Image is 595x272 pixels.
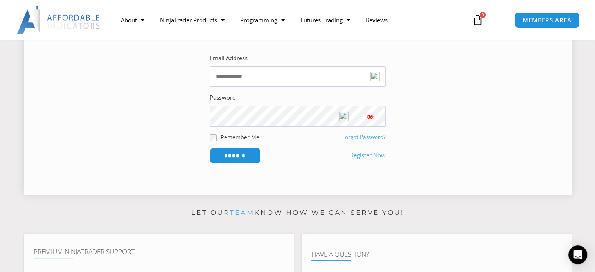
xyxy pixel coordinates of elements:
[370,72,380,81] img: npw-badge-icon-locked.svg
[350,150,386,161] a: Register Now
[230,209,254,216] a: team
[293,11,358,29] a: Futures Trading
[152,11,232,29] a: NinjaTrader Products
[17,6,101,34] img: LogoAI | Affordable Indicators – NinjaTrader
[210,92,236,103] label: Password
[311,250,562,258] h4: Have A Question?
[113,11,464,29] nav: Menu
[221,133,259,141] label: Remember Me
[358,11,395,29] a: Reviews
[339,112,349,121] img: npw-badge-icon-locked.svg
[113,11,152,29] a: About
[24,207,572,219] p: Let our know how we can serve you!
[480,12,486,18] span: 0
[523,17,572,23] span: MEMBERS AREA
[354,106,386,127] button: Show password
[342,133,386,141] a: Forgot Password?
[210,53,248,64] label: Email Address
[34,248,284,256] h4: Premium NinjaTrader Support
[232,11,293,29] a: Programming
[460,9,495,31] a: 0
[568,245,587,264] div: Open Intercom Messenger
[514,12,580,28] a: MEMBERS AREA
